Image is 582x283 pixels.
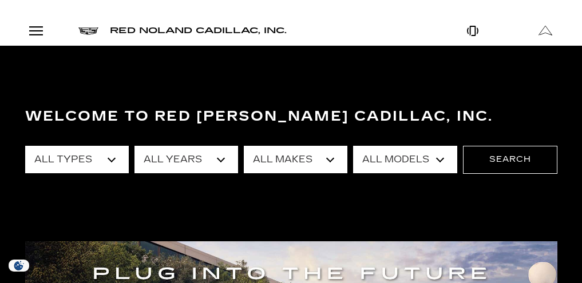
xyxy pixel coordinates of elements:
[78,23,98,39] a: Cadillac logo
[509,17,582,45] a: Open Get Directions Modal
[244,146,347,173] select: Filter by make
[6,260,32,272] section: Click to Open Cookie Consent Modal
[25,146,129,173] select: Filter by type
[353,146,457,173] select: Filter by model
[110,26,287,35] span: Red Noland Cadillac, Inc.
[25,105,557,128] h3: Welcome to Red [PERSON_NAME] Cadillac, Inc.
[437,17,509,45] a: Open Phone Modal
[134,146,238,173] select: Filter by year
[78,27,98,35] img: Cadillac logo
[6,260,32,272] img: Opt-Out Icon
[110,22,287,39] a: Red Noland Cadillac, Inc.
[463,146,557,173] button: Search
